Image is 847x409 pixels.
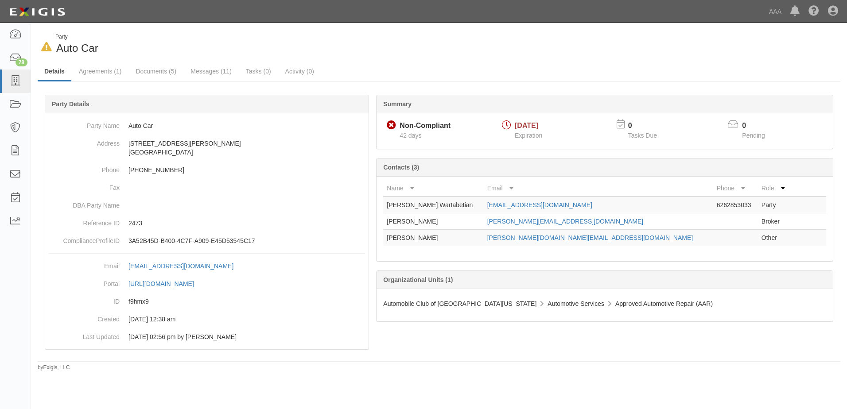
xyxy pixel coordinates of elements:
span: Auto Car [56,42,98,54]
i: In Default since 08/25/2025 [41,42,52,52]
span: Approved Automotive Repair (AAR) [615,300,713,307]
td: Other [758,230,791,246]
p: 0 [628,121,668,131]
dd: Auto Car [49,117,365,135]
span: Tasks Due [628,132,657,139]
dt: Created [49,310,120,324]
a: [EMAIL_ADDRESS][DOMAIN_NAME] [487,201,592,208]
p: 3A52B45D-B400-4C7F-A909-E45D53545C17 [128,236,365,245]
dt: Reference ID [49,214,120,228]
a: Messages (11) [184,62,238,80]
p: 2473 [128,219,365,228]
a: Details [38,62,71,81]
dt: ComplianceProfileID [49,232,120,245]
td: [PERSON_NAME] Wartabetian [383,197,483,213]
dt: Fax [49,179,120,192]
b: Party Details [52,100,89,108]
dd: [STREET_ADDRESS][PERSON_NAME] [GEOGRAPHIC_DATA] [49,135,365,161]
a: Agreements (1) [72,62,128,80]
span: Pending [742,132,765,139]
i: Help Center - Complianz [808,6,819,17]
a: [PERSON_NAME][EMAIL_ADDRESS][DOMAIN_NAME] [487,218,643,225]
dd: 10/09/2024 02:56 pm by Benjamin Tully [49,328,365,346]
a: [PERSON_NAME][DOMAIN_NAME][EMAIL_ADDRESS][DOMAIN_NAME] [487,234,693,241]
td: Party [758,197,791,213]
a: AAA [765,3,786,20]
dt: Address [49,135,120,148]
span: Automobile Club of [GEOGRAPHIC_DATA][US_STATE] [383,300,536,307]
i: Non-Compliant [387,121,396,130]
span: Since 08/11/2025 [400,132,421,139]
span: Expiration [515,132,542,139]
td: Broker [758,213,791,230]
div: Party [55,33,98,41]
dd: [PHONE_NUMBER] [49,161,365,179]
span: Automotive Services [548,300,604,307]
a: Tasks (0) [239,62,278,80]
div: 78 [16,58,27,66]
small: by [38,364,70,371]
dt: Portal [49,275,120,288]
dt: Email [49,257,120,270]
div: [EMAIL_ADDRESS][DOMAIN_NAME] [128,262,233,270]
td: [PERSON_NAME] [383,213,483,230]
a: Activity (0) [279,62,321,80]
dt: Party Name [49,117,120,130]
th: Phone [713,180,758,197]
span: [DATE] [515,122,538,129]
img: logo-5460c22ac91f19d4615b14bd174203de0afe785f0fc80cf4dbbc73dc1793850b.png [7,4,68,20]
dt: ID [49,293,120,306]
a: [EMAIL_ADDRESS][DOMAIN_NAME] [128,262,243,270]
div: Auto Car [38,33,432,56]
b: Organizational Units (1) [383,276,453,283]
th: Name [383,180,483,197]
th: Role [758,180,791,197]
dt: Last Updated [49,328,120,341]
dt: Phone [49,161,120,174]
th: Email [484,180,713,197]
dd: 03/10/2023 12:38 am [49,310,365,328]
b: Summary [383,100,412,108]
td: [PERSON_NAME] [383,230,483,246]
a: Documents (5) [129,62,183,80]
dt: DBA Party Name [49,197,120,210]
a: Exigis, LLC [43,364,70,370]
td: 6262853033 [713,197,758,213]
div: Non-Compliant [400,121,451,131]
b: Contacts (3) [383,164,419,171]
a: [URL][DOMAIN_NAME] [128,280,204,287]
dd: f9hmx9 [49,293,365,310]
p: 0 [742,121,776,131]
